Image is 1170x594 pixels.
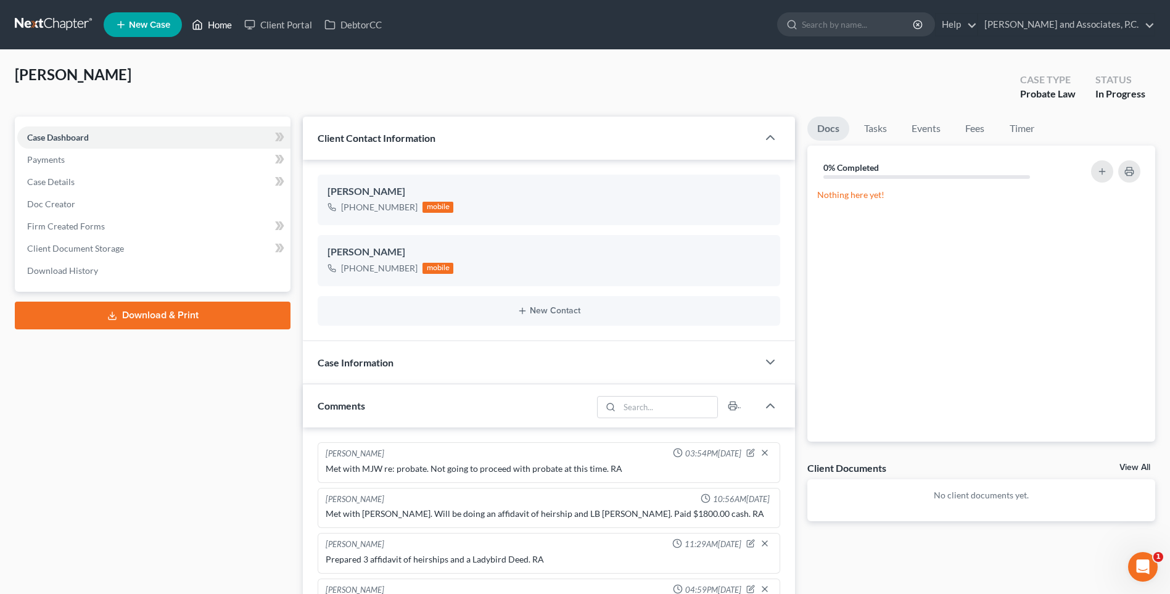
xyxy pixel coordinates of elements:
[27,199,75,209] span: Doc Creator
[27,265,98,276] span: Download History
[936,14,977,36] a: Help
[326,553,772,566] div: Prepared 3 affidavit of heirships and a Ladybird Deed. RA
[27,154,65,165] span: Payments
[1020,73,1076,87] div: Case Type
[326,538,384,551] div: [PERSON_NAME]
[328,245,770,260] div: [PERSON_NAME]
[1119,463,1150,472] a: View All
[955,117,995,141] a: Fees
[17,193,290,215] a: Doc Creator
[1128,552,1158,582] iframe: Intercom live chat
[1000,117,1044,141] a: Timer
[341,201,418,213] div: [PHONE_NUMBER]
[328,184,770,199] div: [PERSON_NAME]
[238,14,318,36] a: Client Portal
[186,14,238,36] a: Home
[685,538,741,550] span: 11:29AM[DATE]
[318,400,365,411] span: Comments
[713,493,770,505] span: 10:56AM[DATE]
[1095,73,1145,87] div: Status
[17,260,290,282] a: Download History
[619,397,717,418] input: Search...
[1020,87,1076,101] div: Probate Law
[17,149,290,171] a: Payments
[318,357,393,368] span: Case Information
[341,262,418,274] div: [PHONE_NUMBER]
[802,13,915,36] input: Search by name...
[326,463,772,475] div: Met with MJW re: probate. Not going to proceed with probate at this time. RA
[15,65,131,83] span: [PERSON_NAME]
[422,263,453,274] div: mobile
[1153,552,1163,562] span: 1
[823,162,879,173] strong: 0% Completed
[807,117,849,141] a: Docs
[978,14,1155,36] a: [PERSON_NAME] and Associates, P.C.
[817,189,1145,201] p: Nothing here yet!
[27,221,105,231] span: Firm Created Forms
[902,117,950,141] a: Events
[27,176,75,187] span: Case Details
[854,117,897,141] a: Tasks
[17,171,290,193] a: Case Details
[326,508,772,520] div: Met with [PERSON_NAME]. Will be doing an affidavit of heirship and LB [PERSON_NAME]. Paid $1800.0...
[685,448,741,460] span: 03:54PM[DATE]
[807,461,886,474] div: Client Documents
[17,126,290,149] a: Case Dashboard
[817,489,1145,501] p: No client documents yet.
[15,302,290,329] a: Download & Print
[318,14,388,36] a: DebtorCC
[326,493,384,505] div: [PERSON_NAME]
[1095,87,1145,101] div: In Progress
[318,132,435,144] span: Client Contact Information
[328,306,770,316] button: New Contact
[17,215,290,237] a: Firm Created Forms
[129,20,170,30] span: New Case
[422,202,453,213] div: mobile
[326,448,384,460] div: [PERSON_NAME]
[27,132,89,142] span: Case Dashboard
[27,243,124,254] span: Client Document Storage
[17,237,290,260] a: Client Document Storage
